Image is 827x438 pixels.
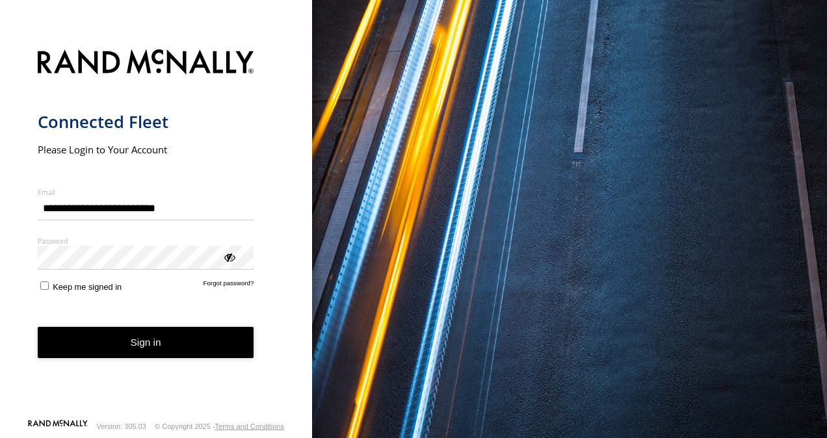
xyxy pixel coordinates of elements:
h1: Connected Fleet [38,111,254,133]
h2: Please Login to Your Account [38,143,254,156]
span: Keep me signed in [53,282,122,292]
a: Forgot password? [203,279,254,292]
div: ViewPassword [222,250,235,263]
div: © Copyright 2025 - [155,422,284,430]
label: Email [38,187,254,197]
form: main [38,42,275,419]
label: Password [38,236,254,246]
img: Rand McNally [38,47,254,80]
a: Visit our Website [28,420,88,433]
input: Keep me signed in [40,281,49,290]
button: Sign in [38,327,254,359]
div: Version: 305.03 [97,422,146,430]
a: Terms and Conditions [215,422,284,430]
